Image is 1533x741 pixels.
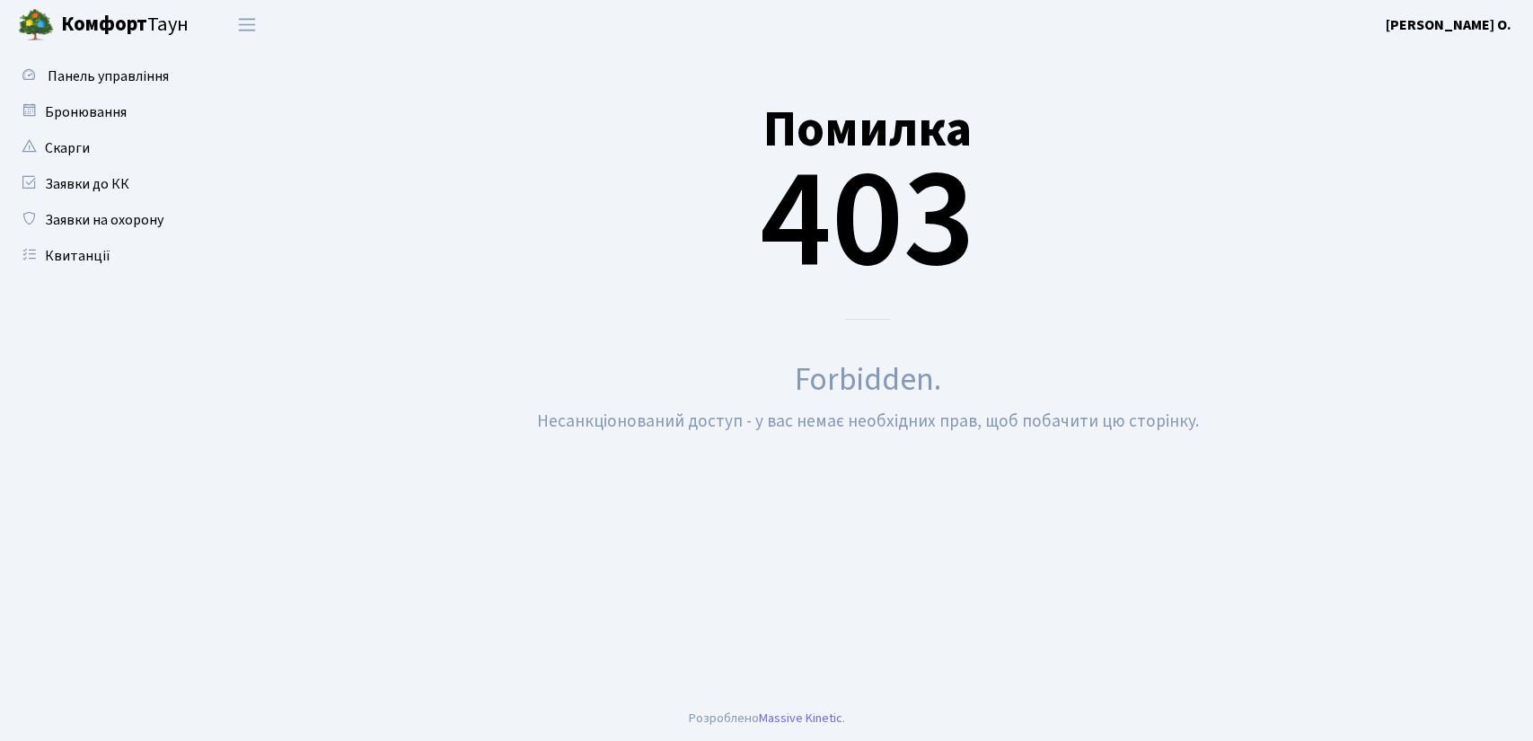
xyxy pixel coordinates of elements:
[537,409,1199,434] small: Несанкціонований доступ - у вас немає необхідних прав, щоб побачити цю сторінку.
[229,57,1506,320] div: 403
[9,202,189,238] a: Заявки на охорону
[61,10,189,40] span: Таун
[759,709,842,728] a: Massive Kinetic
[9,58,189,94] a: Панель управління
[225,10,269,40] button: Переключити навігацію
[763,94,972,165] small: Помилка
[9,166,189,202] a: Заявки до КК
[61,10,147,39] b: Комфорт
[9,238,189,274] a: Квитанції
[1386,14,1511,36] a: [PERSON_NAME] О.
[9,94,189,130] a: Бронювання
[18,7,54,43] img: logo.png
[689,709,845,728] div: Розроблено .
[229,356,1506,404] div: Forbidden.
[9,130,189,166] a: Скарги
[48,66,169,86] span: Панель управління
[1386,15,1511,35] b: [PERSON_NAME] О.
